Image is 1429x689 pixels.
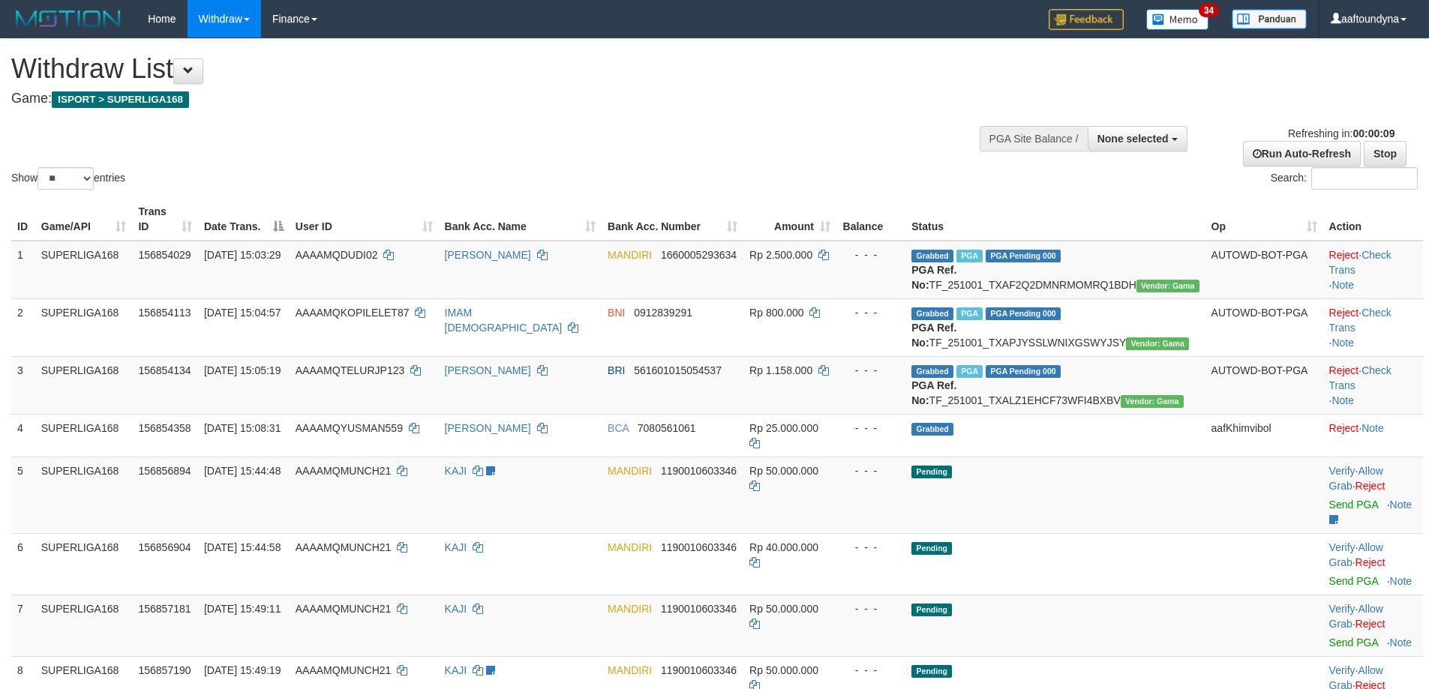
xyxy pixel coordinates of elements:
[1329,541,1355,553] a: Verify
[1352,127,1394,139] strong: 00:00:09
[1364,141,1406,166] a: Stop
[956,365,983,378] span: Marked by aafsengchandara
[911,322,956,349] b: PGA Ref. No:
[608,249,652,261] span: MANDIRI
[204,603,281,615] span: [DATE] 15:49:11
[204,307,281,319] span: [DATE] 15:04:57
[1329,465,1383,492] a: Allow Grab
[290,198,439,241] th: User ID: activate to sort column ascending
[1329,603,1383,630] a: Allow Grab
[1205,298,1323,356] td: AUTOWD-BOT-PGA
[608,664,652,676] span: MANDIRI
[1331,337,1354,349] a: Note
[634,307,692,319] span: Copy 0912839291 to clipboard
[1288,127,1394,139] span: Refreshing in:
[296,664,392,676] span: AAAAMQMUNCH21
[608,541,652,553] span: MANDIRI
[445,603,467,615] a: KAJI
[1232,9,1307,29] img: panduan.png
[1355,480,1385,492] a: Reject
[138,465,191,477] span: 156856894
[1243,141,1361,166] a: Run Auto-Refresh
[911,250,953,262] span: Grabbed
[602,198,743,241] th: Bank Acc. Number: activate to sort column ascending
[1331,279,1354,291] a: Note
[911,604,952,616] span: Pending
[1136,280,1199,292] span: Vendor URL: https://trx31.1velocity.biz
[296,307,410,319] span: AAAAMQKOPILELET87
[445,249,531,261] a: [PERSON_NAME]
[1323,241,1423,299] td: · ·
[1323,298,1423,356] td: · ·
[1390,575,1412,587] a: Note
[11,298,35,356] td: 2
[1323,356,1423,414] td: · ·
[634,364,722,376] span: Copy 561601015054537 to clipboard
[986,250,1061,262] span: PGA Pending
[1331,394,1354,406] a: Note
[52,91,189,108] span: ISPORT > SUPERLIGA168
[35,198,133,241] th: Game/API: activate to sort column ascending
[980,126,1088,151] div: PGA Site Balance /
[11,533,35,595] td: 6
[138,307,191,319] span: 156854113
[204,249,281,261] span: [DATE] 15:03:29
[1199,4,1219,17] span: 34
[445,422,531,434] a: [PERSON_NAME]
[1205,198,1323,241] th: Op: activate to sort column ascending
[1323,457,1423,533] td: · ·
[1329,465,1383,492] span: ·
[1329,575,1378,587] a: Send PGA
[842,305,899,320] div: - - -
[911,466,952,478] span: Pending
[11,7,125,30] img: MOTION_logo.png
[1329,465,1355,477] a: Verify
[1329,307,1359,319] a: Reject
[956,307,983,320] span: Marked by aafchhiseyha
[1355,618,1385,630] a: Reject
[608,364,625,376] span: BRI
[1329,249,1391,276] a: Check Trans
[842,540,899,555] div: - - -
[661,603,737,615] span: Copy 1190010603346 to clipboard
[749,664,818,676] span: Rp 50.000.000
[661,465,737,477] span: Copy 1190010603346 to clipboard
[1329,364,1391,391] a: Check Trans
[911,423,953,436] span: Grabbed
[204,422,281,434] span: [DATE] 15:08:31
[1329,499,1378,511] a: Send PGA
[842,463,899,478] div: - - -
[905,198,1205,241] th: Status
[445,307,563,334] a: IMAM [DEMOGRAPHIC_DATA]
[905,241,1205,299] td: TF_251001_TXAF2Q2DMNRMOMRQ1BDH
[445,541,467,553] a: KAJI
[661,541,737,553] span: Copy 1190010603346 to clipboard
[842,363,899,378] div: - - -
[138,249,191,261] span: 156854029
[638,422,696,434] span: Copy 7080561061 to clipboard
[296,603,392,615] span: AAAAMQMUNCH21
[1205,356,1323,414] td: AUTOWD-BOT-PGA
[11,595,35,656] td: 7
[956,250,983,262] span: Marked by aafsoycanthlai
[1329,603,1383,630] span: ·
[911,542,952,555] span: Pending
[842,247,899,262] div: - - -
[1049,9,1124,30] img: Feedback.jpg
[842,421,899,436] div: - - -
[905,356,1205,414] td: TF_251001_TXALZ1EHCF73WFI4BXBV
[905,298,1205,356] td: TF_251001_TXAPJYSSLWNIXGSWYJSY
[11,54,938,84] h1: Withdraw List
[661,249,737,261] span: Copy 1660005293634 to clipboard
[1329,364,1359,376] a: Reject
[1126,337,1189,350] span: Vendor URL: https://trx31.1velocity.biz
[1146,9,1209,30] img: Button%20Memo.svg
[986,307,1061,320] span: PGA Pending
[842,601,899,616] div: - - -
[749,465,818,477] span: Rp 50.000.000
[35,533,133,595] td: SUPERLIGA168
[439,198,602,241] th: Bank Acc. Name: activate to sort column ascending
[35,595,133,656] td: SUPERLIGA168
[608,422,629,434] span: BCA
[749,603,818,615] span: Rp 50.000.000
